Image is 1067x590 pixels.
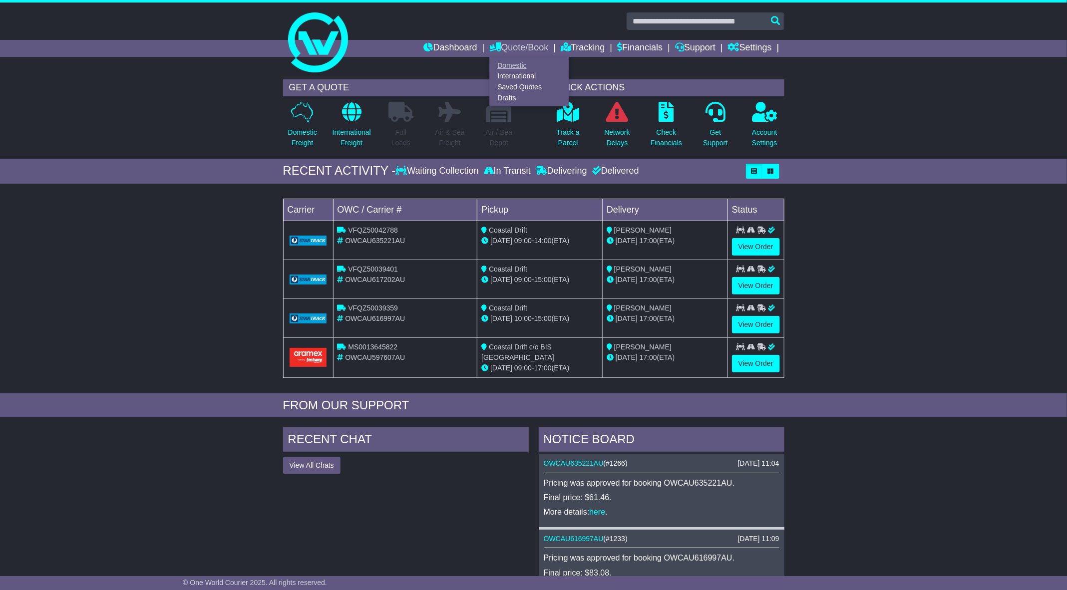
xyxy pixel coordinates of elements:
a: Support [675,40,715,57]
a: Tracking [561,40,605,57]
p: Check Financials [651,127,682,148]
span: 17:00 [640,353,657,361]
a: Saved Quotes [490,82,569,93]
span: [DATE] [490,276,512,284]
div: (ETA) [607,275,723,285]
td: OWC / Carrier # [333,199,477,221]
div: (ETA) [607,352,723,363]
button: View All Chats [283,457,341,474]
p: Air & Sea Freight [435,127,465,148]
span: VFQZ50039401 [348,265,398,273]
a: OWCAU635221AU [544,459,604,467]
div: - (ETA) [481,313,598,324]
img: GetCarrierServiceLogo [290,313,327,323]
p: Network Delays [604,127,630,148]
div: - (ETA) [481,363,598,373]
span: Coastal Drift [489,304,527,312]
div: FROM OUR SUPPORT [283,398,784,413]
a: NetworkDelays [604,101,630,154]
p: Final price: $61.46. [544,493,779,502]
span: 17:00 [640,276,657,284]
div: NOTICE BOARD [539,427,784,454]
span: [DATE] [616,314,638,322]
div: - (ETA) [481,236,598,246]
a: View Order [732,277,780,295]
div: Waiting Collection [395,166,481,177]
a: Quote/Book [489,40,548,57]
p: Full Loads [388,127,413,148]
a: CheckFinancials [650,101,683,154]
span: 09:00 [514,364,532,372]
a: DomesticFreight [287,101,317,154]
div: (ETA) [607,236,723,246]
div: [DATE] 11:04 [737,459,779,468]
span: 17:00 [534,364,552,372]
span: 15:00 [534,276,552,284]
span: [DATE] [616,237,638,245]
span: MS0013645822 [348,343,397,351]
a: View Order [732,316,780,333]
a: here [589,508,605,516]
span: 09:00 [514,276,532,284]
span: [PERSON_NAME] [614,226,672,234]
p: Final price: $83.08. [544,568,779,578]
a: Financials [617,40,663,57]
img: GetCarrierServiceLogo [290,236,327,246]
div: [DATE] 11:09 [737,535,779,543]
span: [DATE] [490,364,512,372]
span: Coastal Drift [489,226,527,234]
div: QUICK ACTIONS [549,79,784,96]
a: AccountSettings [751,101,778,154]
div: Delivering [533,166,590,177]
div: - (ETA) [481,275,598,285]
span: Coastal Drift c/o BIS [GEOGRAPHIC_DATA] [481,343,554,361]
a: Domestic [490,60,569,71]
span: [PERSON_NAME] [614,304,672,312]
div: RECENT ACTIVITY - [283,164,396,178]
td: Status [727,199,784,221]
a: View Order [732,238,780,256]
img: Aramex.png [290,348,327,366]
span: #1266 [606,459,625,467]
a: GetSupport [703,101,728,154]
span: [DATE] [616,276,638,284]
a: Track aParcel [556,101,580,154]
a: Drafts [490,92,569,103]
a: View Order [732,355,780,372]
span: OWCAU616997AU [345,314,405,322]
span: Coastal Drift [489,265,527,273]
p: Air / Sea Depot [486,127,513,148]
div: GET A QUOTE [283,79,519,96]
td: Delivery [602,199,727,221]
span: [PERSON_NAME] [614,343,672,351]
span: VFQZ50039359 [348,304,398,312]
p: Account Settings [752,127,777,148]
span: 10:00 [514,314,532,322]
span: 09:00 [514,237,532,245]
span: OWCAU597607AU [345,353,405,361]
span: 15:00 [534,314,552,322]
td: Carrier [283,199,333,221]
p: International Freight [333,127,371,148]
span: [DATE] [490,314,512,322]
div: In Transit [481,166,533,177]
a: InternationalFreight [332,101,371,154]
span: VFQZ50042788 [348,226,398,234]
a: Dashboard [424,40,477,57]
p: Get Support [703,127,727,148]
span: [PERSON_NAME] [614,265,672,273]
span: 14:00 [534,237,552,245]
span: [DATE] [616,353,638,361]
span: #1233 [606,535,625,543]
span: OWCAU617202AU [345,276,405,284]
span: [DATE] [490,237,512,245]
p: Domestic Freight [288,127,317,148]
span: 17:00 [640,314,657,322]
div: Quote/Book [489,57,569,106]
div: RECENT CHAT [283,427,529,454]
p: Pricing was approved for booking OWCAU616997AU. [544,553,779,563]
div: Delivered [590,166,639,177]
p: Track a Parcel [557,127,580,148]
span: 17:00 [640,237,657,245]
div: ( ) [544,459,779,468]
